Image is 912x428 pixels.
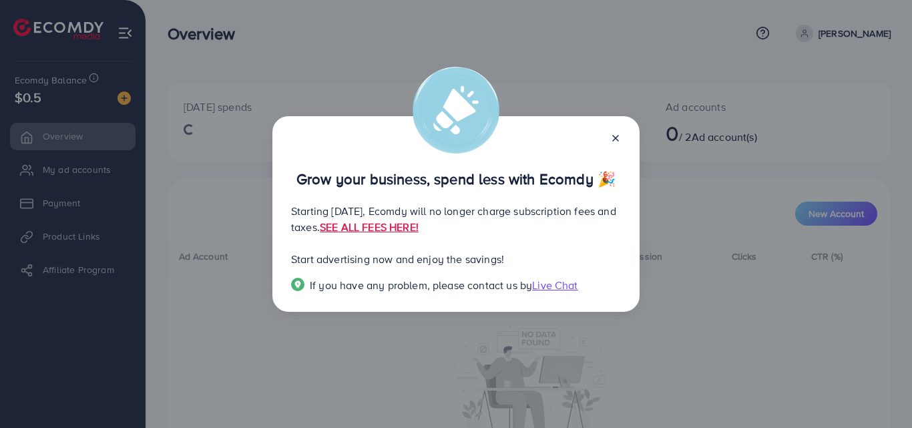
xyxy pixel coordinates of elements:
[291,203,621,235] p: Starting [DATE], Ecomdy will no longer charge subscription fees and taxes.
[532,278,578,292] span: Live Chat
[291,171,621,187] p: Grow your business, spend less with Ecomdy 🎉
[291,251,621,267] p: Start advertising now and enjoy the savings!
[413,67,499,154] img: alert
[291,278,304,291] img: Popup guide
[310,278,532,292] span: If you have any problem, please contact us by
[320,220,419,234] a: SEE ALL FEES HERE!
